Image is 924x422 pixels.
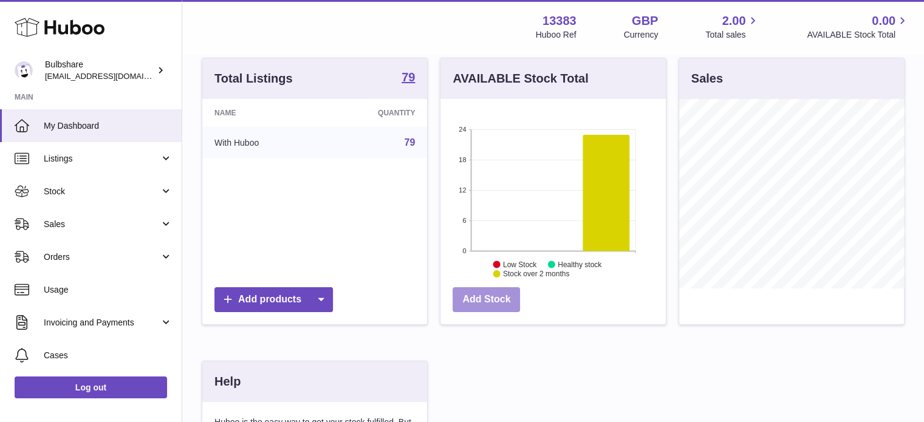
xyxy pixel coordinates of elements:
th: Quantity [321,99,427,127]
span: Stock [44,186,160,197]
h3: Sales [691,70,723,87]
span: Invoicing and Payments [44,317,160,328]
text: Stock over 2 months [503,270,569,278]
a: Add products [214,287,333,312]
span: Usage [44,284,173,296]
strong: 13383 [542,13,577,29]
div: Huboo Ref [536,29,577,41]
img: rimmellive@bulbshare.com [15,61,33,80]
a: 2.00 Total sales [705,13,759,41]
a: Add Stock [453,287,520,312]
a: 79 [405,137,416,148]
h3: Help [214,373,241,390]
text: 6 [463,217,467,224]
span: 2.00 [722,13,746,29]
div: Bulbshare [45,59,154,82]
span: Orders [44,251,160,263]
div: Currency [624,29,659,41]
span: [EMAIL_ADDRESS][DOMAIN_NAME] [45,71,179,81]
text: Low Stock [503,260,537,268]
th: Name [202,99,321,127]
h3: AVAILABLE Stock Total [453,70,588,87]
span: My Dashboard [44,120,173,132]
a: 79 [402,71,415,86]
span: Cases [44,350,173,361]
span: Total sales [705,29,759,41]
h3: Total Listings [214,70,293,87]
span: Sales [44,219,160,230]
text: 24 [459,126,467,133]
strong: 79 [402,71,415,83]
text: 0 [463,247,467,254]
a: 0.00 AVAILABLE Stock Total [807,13,909,41]
text: 12 [459,186,467,194]
span: Listings [44,153,160,165]
text: Healthy stock [558,260,602,268]
strong: GBP [632,13,658,29]
a: Log out [15,376,167,398]
td: With Huboo [202,127,321,158]
text: 18 [459,156,467,163]
span: AVAILABLE Stock Total [807,29,909,41]
span: 0.00 [872,13,895,29]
